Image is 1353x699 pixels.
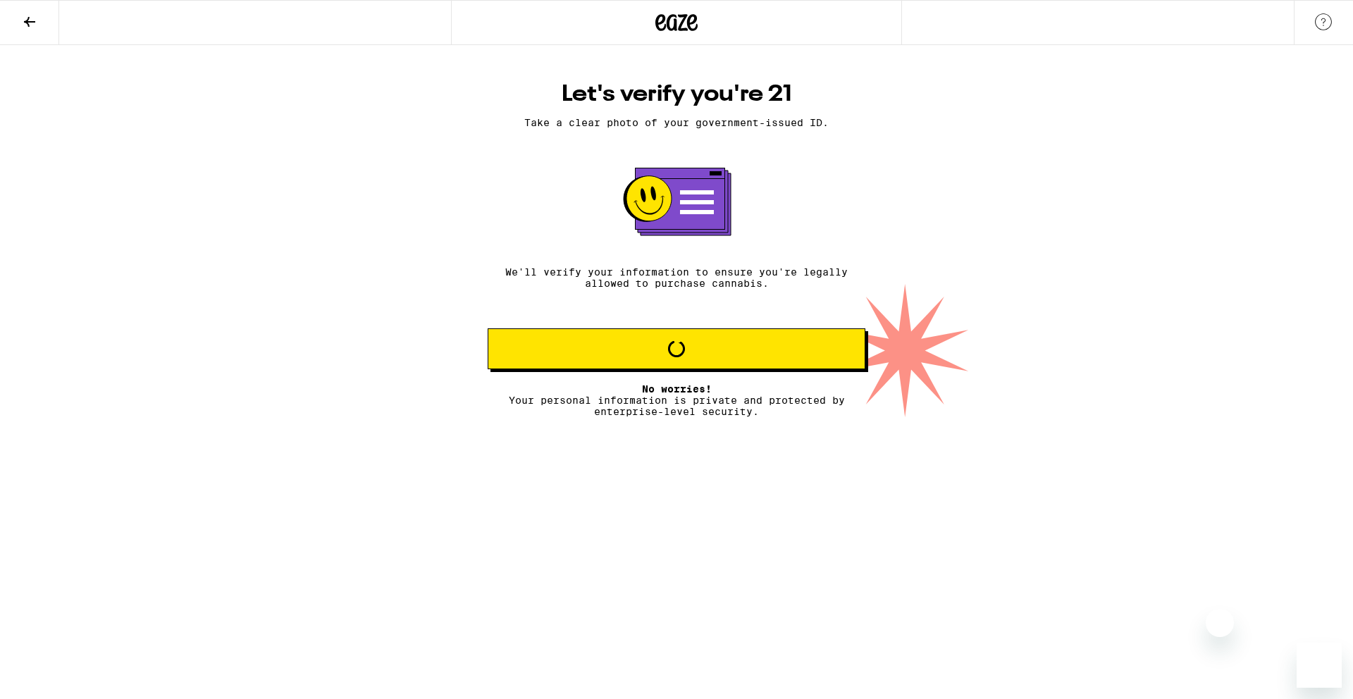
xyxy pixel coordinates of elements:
span: No worries! [642,383,712,395]
p: Your personal information is private and protected by enterprise-level security. [488,383,865,417]
iframe: Button to launch messaging window [1297,643,1342,688]
p: Take a clear photo of your government-issued ID. [488,117,865,128]
p: We'll verify your information to ensure you're legally allowed to purchase cannabis. [488,266,865,289]
iframe: Close message [1206,609,1234,637]
h1: Let's verify you're 21 [488,80,865,109]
